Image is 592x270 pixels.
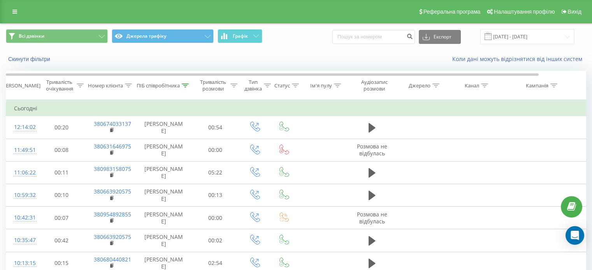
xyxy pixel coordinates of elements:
div: ПІБ співробітника [137,82,180,89]
div: [PERSON_NAME] [1,82,40,89]
a: 380663920575 [94,233,131,240]
td: 00:42 [37,229,86,252]
button: Експорт [419,30,461,44]
button: Всі дзвінки [6,29,108,43]
td: 00:54 [191,116,240,139]
span: Розмова не відбулась [357,211,387,225]
button: Джерела трафіку [112,29,214,43]
span: Розмова не відбулась [357,143,387,157]
div: 10:35:47 [14,233,30,248]
div: Open Intercom Messenger [566,226,584,245]
td: 00:02 [191,229,240,252]
a: 380954892855 [94,211,131,218]
div: 11:49:51 [14,143,30,158]
td: [PERSON_NAME] [137,116,191,139]
div: Тип дзвінка [244,79,262,92]
td: 05:22 [191,161,240,184]
a: 380680440821 [94,256,131,263]
span: Графік [233,33,248,39]
td: 00:00 [191,207,240,229]
input: Пошук за номером [332,30,415,44]
a: 380983158075 [94,165,131,172]
td: 00:07 [37,207,86,229]
div: Тривалість очікування [44,79,75,92]
div: Аудіозапис розмови [355,79,393,92]
span: Налаштування профілю [494,9,555,15]
div: 10:42:31 [14,210,30,225]
div: 11:06:22 [14,165,30,180]
button: Скинути фільтри [6,56,54,63]
span: Реферальна програма [423,9,481,15]
div: Канал [465,82,479,89]
span: Вихід [568,9,581,15]
div: Номер клієнта [88,82,123,89]
td: [PERSON_NAME] [137,139,191,161]
div: Джерело [409,82,430,89]
td: 00:11 [37,161,86,184]
div: Тривалість розмови [198,79,228,92]
span: Всі дзвінки [19,33,44,39]
td: 00:10 [37,184,86,206]
a: 380663920575 [94,188,131,195]
a: 380674033137 [94,120,131,127]
td: 00:20 [37,116,86,139]
td: [PERSON_NAME] [137,184,191,206]
div: 10:59:32 [14,188,30,203]
td: 00:08 [37,139,86,161]
a: 380631646975 [94,143,131,150]
div: Ім'я пулу [310,82,332,89]
td: [PERSON_NAME] [137,207,191,229]
td: 00:13 [191,184,240,206]
div: 12:14:02 [14,120,30,135]
div: Кампанія [526,82,548,89]
div: Статус [274,82,290,89]
a: Коли дані можуть відрізнятися вiд інших систем [452,55,586,63]
td: [PERSON_NAME] [137,229,191,252]
button: Графік [218,29,262,43]
td: 00:00 [191,139,240,161]
td: [PERSON_NAME] [137,161,191,184]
